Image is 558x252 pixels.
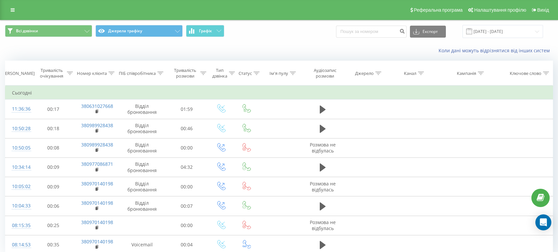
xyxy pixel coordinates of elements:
td: 00:00 [166,177,208,196]
div: [PERSON_NAME] [1,71,35,76]
span: Розмова не відбулась [310,141,336,154]
a: 380631027668 [81,103,113,109]
button: Експорт [410,26,446,38]
td: 00:00 [166,138,208,157]
span: Графік [199,29,212,33]
span: Розмова не відбулась [310,219,336,231]
div: 11:36:36 [12,103,26,116]
td: Відділ бронювання [118,100,166,119]
a: Коли дані можуть відрізнятися вiд інших систем [439,47,553,54]
div: Аудіозапис розмови [308,68,341,79]
td: 00:18 [32,119,75,138]
td: Відділ бронювання [118,138,166,157]
div: Ключове слово [510,71,541,76]
td: 00:25 [32,216,75,235]
td: 04:32 [166,157,208,177]
a: 380970140198 [81,200,113,206]
div: Джерело [355,71,374,76]
div: Номер клієнта [77,71,107,76]
button: Всі дзвінки [5,25,92,37]
div: Кампанія [457,71,476,76]
div: 10:50:05 [12,141,26,154]
span: Налаштування профілю [474,7,526,13]
div: 10:34:14 [12,161,26,174]
td: 00:46 [166,119,208,138]
div: 08:14:53 [12,238,26,251]
button: Графік [186,25,224,37]
td: Відділ бронювання [118,177,166,196]
td: Відділ бронювання [118,119,166,138]
td: 00:09 [32,177,75,196]
div: Статус [239,71,252,76]
div: Ім'я пулу [270,71,288,76]
td: 00:08 [32,138,75,157]
a: 380989928438 [81,141,113,148]
div: 10:05:02 [12,180,26,193]
td: 00:07 [166,196,208,216]
div: 10:50:28 [12,122,26,135]
span: Вихід [537,7,549,13]
div: Тип дзвінка [212,68,227,79]
td: 00:00 [166,216,208,235]
td: 00:17 [32,100,75,119]
td: 01:59 [166,100,208,119]
span: Розмова не відбулась [310,180,336,193]
a: 380989928438 [81,122,113,128]
div: Тривалість розмови [172,68,199,79]
span: Всі дзвінки [16,28,38,34]
td: Сьогодні [5,86,553,100]
div: 10:04:33 [12,199,26,212]
div: ПІБ співробітника [119,71,156,76]
div: Open Intercom Messenger [535,214,551,230]
div: Тривалість очікування [38,68,65,79]
a: 380970140198 [81,238,113,245]
td: Відділ бронювання [118,196,166,216]
a: 380970140198 [81,219,113,225]
div: 08:15:35 [12,219,26,232]
a: 380970140198 [81,180,113,187]
td: 00:06 [32,196,75,216]
a: 380977086871 [81,161,113,167]
span: Реферальна програма [414,7,463,13]
div: Канал [404,71,416,76]
td: 00:09 [32,157,75,177]
td: Відділ бронювання [118,157,166,177]
button: Джерела трафіку [95,25,183,37]
input: Пошук за номером [336,26,407,38]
